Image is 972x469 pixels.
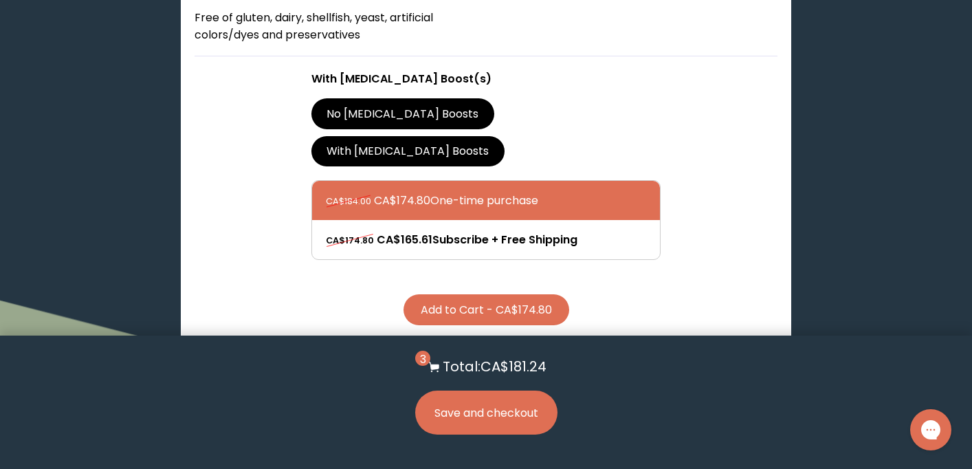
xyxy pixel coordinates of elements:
[311,98,494,129] label: No [MEDICAL_DATA] Boosts
[415,391,557,435] button: Save and checkout
[404,294,569,325] button: Add to Cart - CA$174.80
[311,136,505,166] label: With [MEDICAL_DATA] Boosts
[195,9,470,43] p: Free of gluten, dairy, shellfish, yeast, artificial colors/dyes and preservatives
[311,70,661,87] p: With [MEDICAL_DATA] Boost(s)
[415,351,430,366] span: 3
[443,356,546,377] p: Total: CA$181.24
[903,404,958,455] iframe: Gorgias live chat messenger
